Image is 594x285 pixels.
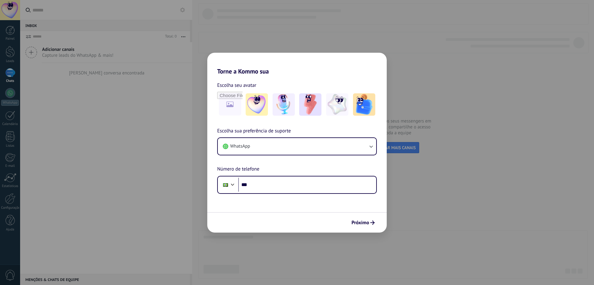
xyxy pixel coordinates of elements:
span: WhatsApp [230,143,250,149]
img: -1.jpeg [246,93,268,116]
span: Próximo [351,220,369,225]
img: -2.jpeg [273,93,295,116]
img: -4.jpeg [326,93,348,116]
h2: Torne a Kommo sua [207,53,387,75]
button: Próximo [349,217,377,228]
button: WhatsApp [218,138,376,155]
span: Número de telefone [217,165,259,173]
div: Brazil: + 55 [220,178,231,191]
img: -5.jpeg [353,93,375,116]
span: Escolha seu avatar [217,81,256,89]
img: -3.jpeg [299,93,321,116]
span: Escolha sua preferência de suporte [217,127,291,135]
